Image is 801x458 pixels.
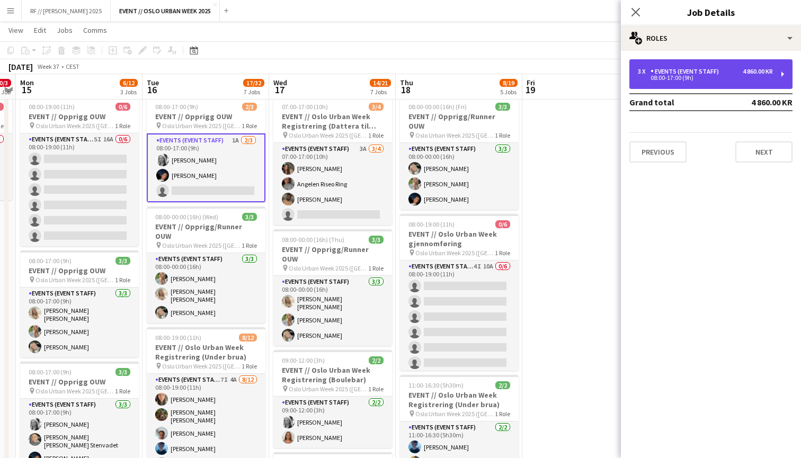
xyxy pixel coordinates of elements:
div: CEST [66,62,79,70]
span: 1 Role [495,410,510,418]
span: Thu [400,78,413,87]
span: 8/19 [500,79,518,87]
span: 2/2 [495,381,510,389]
span: 08:00-19:00 (11h) [155,334,201,342]
app-card-role: Events (Event Staff)3/308:00-17:00 (9h)[PERSON_NAME] [PERSON_NAME][PERSON_NAME][PERSON_NAME] [20,288,139,357]
span: 1 Role [495,249,510,257]
span: 08:00-19:00 (11h) [29,103,75,111]
app-job-card: 08:00-19:00 (11h)0/6EVENT // Opprigg OUW Oslo Urban Week 2025 ([GEOGRAPHIC_DATA])1 RoleEvents (Ev... [20,96,139,246]
h3: EVENT // Opprigg OUW [20,112,139,121]
span: 16 [145,84,159,96]
td: 4 860.00 KR [726,94,793,111]
div: 3 x [638,68,651,75]
span: Oslo Urban Week 2025 ([GEOGRAPHIC_DATA]) [35,122,115,130]
span: Oslo Urban Week 2025 ([GEOGRAPHIC_DATA]) [289,385,368,393]
app-card-role: Events (Event Staff)5I16A0/608:00-19:00 (11h) [20,133,139,246]
span: 3/3 [115,257,130,265]
span: Jobs [57,25,73,35]
div: 7 Jobs [244,88,264,96]
span: Oslo Urban Week 2025 ([GEOGRAPHIC_DATA]) [289,264,368,272]
span: 2/2 [369,356,384,364]
span: 08:00-17:00 (9h) [29,368,72,376]
h3: EVENT // Opprigg OUW [147,112,265,121]
span: 1 Role [368,131,384,139]
div: Events (Event Staff) [651,68,723,75]
span: 08:00-17:00 (9h) [29,257,72,265]
div: 3 Jobs [120,88,137,96]
span: 6/12 [120,79,138,87]
button: Previous [629,141,687,163]
td: Grand total [629,94,726,111]
span: 2/3 [242,103,257,111]
span: 11:00-16:30 (5h30m) [408,381,464,389]
h3: EVENT // Oslo Urban Week gjennomføring [400,229,519,248]
span: Oslo Urban Week 2025 ([GEOGRAPHIC_DATA]) [162,362,242,370]
app-job-card: 08:00-00:00 (16h) (Thu)3/3EVENT // Opprigg/Runner OUW Oslo Urban Week 2025 ([GEOGRAPHIC_DATA])1 R... [273,229,392,346]
span: 1 Role [115,122,130,130]
app-card-role: Events (Event Staff)3/308:00-00:00 (16h)[PERSON_NAME][PERSON_NAME][PERSON_NAME] [400,143,519,210]
span: Oslo Urban Week 2025 ([GEOGRAPHIC_DATA]) [289,131,368,139]
span: Week 37 [35,62,61,70]
app-job-card: 08:00-17:00 (9h)3/3EVENT // Opprigg OUW Oslo Urban Week 2025 ([GEOGRAPHIC_DATA])1 RoleEvents (Eve... [20,250,139,357]
span: 17/32 [243,79,264,87]
span: Wed [273,78,287,87]
button: EVENT // OSLO URBAN WEEK 2025 [111,1,220,21]
span: Fri [527,78,535,87]
span: 07:00-17:00 (10h) [282,103,328,111]
span: 1 Role [115,276,130,284]
a: View [4,23,28,37]
div: 07:00-17:00 (10h)3/4EVENT // Oslo Urban Week Registrering (Dattera til [GEOGRAPHIC_DATA]) Oslo Ur... [273,96,392,225]
h3: Job Details [621,5,801,19]
div: 09:00-12:00 (3h)2/2EVENT // Oslo Urban Week Registrering (Boulebar) Oslo Urban Week 2025 ([GEOGRA... [273,350,392,448]
span: 1 Role [368,264,384,272]
span: 0/6 [495,220,510,228]
span: 19 [525,84,535,96]
span: 15 [19,84,34,96]
div: Roles [621,25,801,51]
span: 1 Role [242,241,257,249]
button: RF // [PERSON_NAME] 2025 [22,1,111,21]
app-job-card: 08:00-00:00 (16h) (Fri)3/3EVENT // Opprigg/Runner OUW Oslo Urban Week 2025 ([GEOGRAPHIC_DATA])1 R... [400,96,519,210]
span: 3/4 [369,103,384,111]
button: Next [735,141,793,163]
span: 08:00-00:00 (16h) (Thu) [282,236,344,244]
span: 3/3 [495,103,510,111]
app-card-role: Events (Event Staff)3/308:00-00:00 (16h)[PERSON_NAME][PERSON_NAME] [PERSON_NAME][PERSON_NAME] [147,253,265,323]
span: 08:00-17:00 (9h) [155,103,198,111]
span: 09:00-12:00 (3h) [282,356,325,364]
span: 3/3 [369,236,384,244]
span: 3/3 [115,368,130,376]
span: View [8,25,23,35]
app-job-card: 08:00-19:00 (11h)0/6EVENT // Oslo Urban Week gjennomføring Oslo Urban Week 2025 ([GEOGRAPHIC_DATA... [400,214,519,371]
a: Edit [30,23,50,37]
app-job-card: 08:00-17:00 (9h)2/3EVENT // Opprigg OUW Oslo Urban Week 2025 ([GEOGRAPHIC_DATA])1 RoleEvents (Eve... [147,96,265,202]
span: Oslo Urban Week 2025 ([GEOGRAPHIC_DATA]) [162,241,242,249]
span: Oslo Urban Week 2025 ([GEOGRAPHIC_DATA]) [415,131,495,139]
h3: EVENT // Oslo Urban Week Registrering (Under brua) [147,343,265,362]
span: 0/6 [115,103,130,111]
h3: EVENT // Oslo Urban Week Registrering (Boulebar) [273,365,392,384]
a: Comms [79,23,111,37]
span: 3/3 [242,213,257,221]
span: Oslo Urban Week 2025 ([GEOGRAPHIC_DATA]) [35,387,115,395]
h3: EVENT // Oslo Urban Week Registrering (Dattera til [GEOGRAPHIC_DATA]) [273,112,392,131]
h3: EVENT // Opprigg OUW [20,266,139,275]
app-card-role: Events (Event Staff)3/308:00-00:00 (16h)[PERSON_NAME] [PERSON_NAME][PERSON_NAME][PERSON_NAME] [273,276,392,346]
div: 4 860.00 KR [743,68,773,75]
app-card-role: Events (Event Staff)4I10A0/608:00-19:00 (11h) [400,261,519,373]
h3: EVENT // Oslo Urban Week Registrering (Under brua) [400,390,519,409]
div: 08:00-17:00 (9h) [638,75,773,80]
span: Edit [34,25,46,35]
div: [DATE] [8,61,33,72]
div: 7 Jobs [370,88,390,96]
span: Oslo Urban Week 2025 ([GEOGRAPHIC_DATA]) [415,249,495,257]
span: 14/21 [370,79,391,87]
h3: EVENT // Opprigg/Runner OUW [273,245,392,264]
span: 17 [272,84,287,96]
